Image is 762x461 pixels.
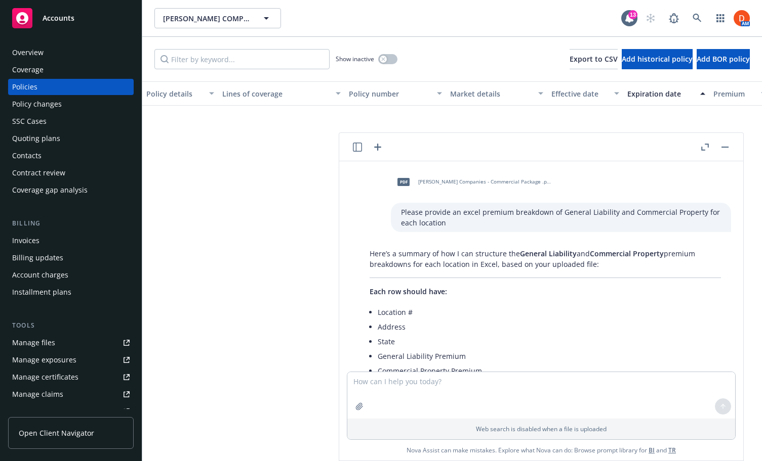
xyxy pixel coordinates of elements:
span: Open Client Navigator [19,428,94,438]
p: Please provide an excel premium breakdown of General Liability and Commercial Property for each l... [401,207,721,228]
li: Commercial Property Premium [378,363,721,378]
a: Billing updates [8,250,134,266]
div: Coverage gap analysis [12,182,88,198]
button: Lines of coverage [218,81,345,106]
span: Add BOR policy [697,54,750,64]
li: Location # [378,305,721,319]
button: Export to CSV [570,49,618,69]
a: Account charges [8,267,134,283]
div: Premium [713,88,755,99]
span: Nova Assist can make mistakes. Explore what Nova can do: Browse prompt library for and [407,440,676,460]
span: Export to CSV [570,54,618,64]
div: Quoting plans [12,130,60,147]
a: Policies [8,79,134,95]
div: Manage claims [12,386,63,402]
a: Report a Bug [664,8,684,28]
div: Expiration date [627,88,694,99]
li: Address [378,319,721,334]
button: Policy details [142,81,218,106]
div: Billing updates [12,250,63,266]
p: Web search is disabled when a file is uploaded [353,425,729,433]
div: SSC Cases [12,113,47,129]
a: Coverage [8,62,134,78]
a: Contract review [8,165,134,181]
span: [PERSON_NAME] Companies - Commercial Package .pdf [418,178,551,185]
span: [PERSON_NAME] COMPANIES, INC. [163,13,251,24]
a: Accounts [8,4,134,32]
a: Quoting plans [8,130,134,147]
div: Market details [450,88,532,99]
a: Contacts [8,148,134,164]
div: 13 [628,10,637,19]
div: Tools [8,320,134,331]
div: Policy changes [12,96,62,112]
img: photo [734,10,750,26]
a: Policy changes [8,96,134,112]
div: Invoices [12,233,39,249]
button: Expiration date [623,81,709,106]
div: Policy details [146,88,203,99]
div: Lines of coverage [222,88,330,99]
input: Filter by keyword... [154,49,330,69]
div: Manage exposures [12,352,76,368]
a: TR [668,446,676,454]
span: General Liability [520,249,577,258]
a: Overview [8,44,134,61]
button: [PERSON_NAME] COMPANIES, INC. [154,8,281,28]
span: Each row should have: [370,287,447,296]
li: State [378,334,721,349]
div: Manage files [12,335,55,351]
span: Add historical policy [622,54,693,64]
a: Coverage gap analysis [8,182,134,198]
button: Add historical policy [622,49,693,69]
div: Contacts [12,148,42,164]
a: Search [687,8,707,28]
button: Policy number [345,81,446,106]
div: Policy number [349,88,431,99]
button: Market details [446,81,547,106]
button: Add BOR policy [697,49,750,69]
div: Manage certificates [12,369,78,385]
a: Manage claims [8,386,134,402]
a: BI [649,446,655,454]
span: Accounts [43,14,74,22]
span: pdf [397,178,410,186]
div: Overview [12,44,44,61]
a: Manage certificates [8,369,134,385]
div: Installment plans [12,284,71,300]
a: Manage exposures [8,352,134,368]
div: Manage BORs [12,403,60,420]
li: General Liability Premium [378,349,721,363]
span: Commercial Property [590,249,664,258]
a: Manage files [8,335,134,351]
div: pdf[PERSON_NAME] Companies - Commercial Package .pdf [391,169,553,195]
a: Invoices [8,233,134,249]
button: Effective date [547,81,623,106]
div: Billing [8,218,134,228]
a: SSC Cases [8,113,134,129]
div: Contract review [12,165,65,181]
div: Policies [12,79,37,95]
a: Installment plans [8,284,134,300]
a: Start snowing [640,8,661,28]
a: Manage BORs [8,403,134,420]
div: Coverage [12,62,44,78]
div: Account charges [12,267,68,283]
a: Switch app [710,8,731,28]
div: Effective date [551,88,608,99]
p: Here’s a summary of how I can structure the and premium breakdowns for each location in Excel, ba... [370,248,721,269]
span: Show inactive [336,55,374,63]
